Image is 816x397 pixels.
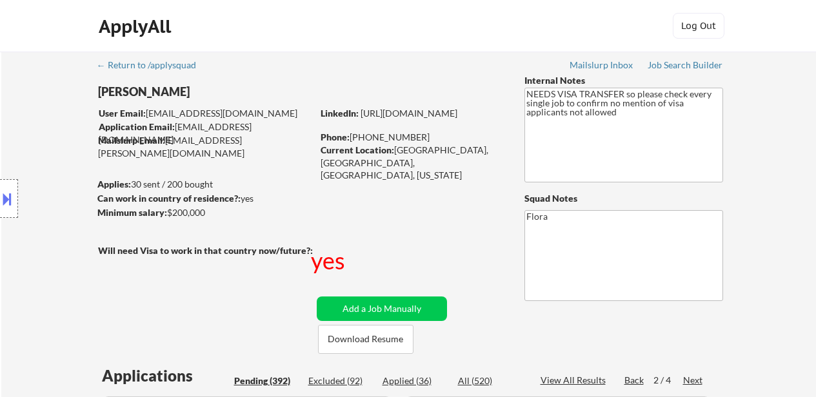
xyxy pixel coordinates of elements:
[311,244,348,276] div: yes
[524,192,723,205] div: Squad Notes
[648,60,723,73] a: Job Search Builder
[673,13,724,39] button: Log Out
[321,108,359,119] strong: LinkedIn:
[97,61,208,70] div: ← Return to /applysquad
[99,15,175,37] div: ApplyAll
[318,325,413,354] button: Download Resume
[653,374,683,387] div: 2 / 4
[570,60,634,73] a: Mailslurp Inbox
[308,374,373,387] div: Excluded (92)
[97,60,208,73] a: ← Return to /applysquad
[361,108,457,119] a: [URL][DOMAIN_NAME]
[321,144,394,155] strong: Current Location:
[683,374,704,387] div: Next
[383,374,447,387] div: Applied (36)
[524,74,723,87] div: Internal Notes
[648,61,723,70] div: Job Search Builder
[570,61,634,70] div: Mailslurp Inbox
[317,296,447,321] button: Add a Job Manually
[321,131,350,142] strong: Phone:
[624,374,645,387] div: Back
[541,374,610,387] div: View All Results
[234,374,299,387] div: Pending (392)
[458,374,522,387] div: All (520)
[102,368,230,383] div: Applications
[321,144,503,182] div: [GEOGRAPHIC_DATA], [GEOGRAPHIC_DATA], [GEOGRAPHIC_DATA], [US_STATE]
[321,131,503,144] div: [PHONE_NUMBER]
